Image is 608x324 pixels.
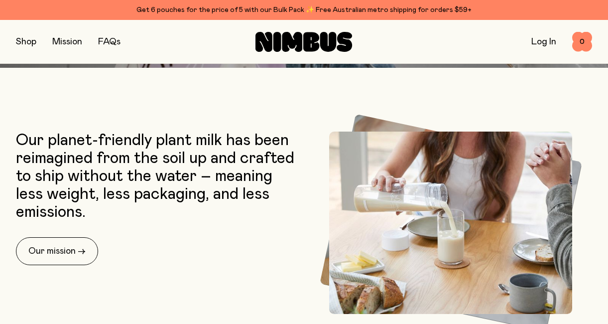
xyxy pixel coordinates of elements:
[16,237,98,265] a: Our mission →
[531,37,556,46] a: Log In
[572,32,592,52] button: 0
[16,4,592,16] div: Get 6 pouches for the price of 5 with our Bulk Pack ✨ Free Australian metro shipping for orders $59+
[16,132,299,221] p: Our planet-friendly plant milk has been reimagined from the soil up and crafted to ship without t...
[98,37,121,46] a: FAQs
[52,37,82,46] a: Mission
[329,132,573,314] img: Pouring Nimbus Oat Milk into a glass cup at the dining room table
